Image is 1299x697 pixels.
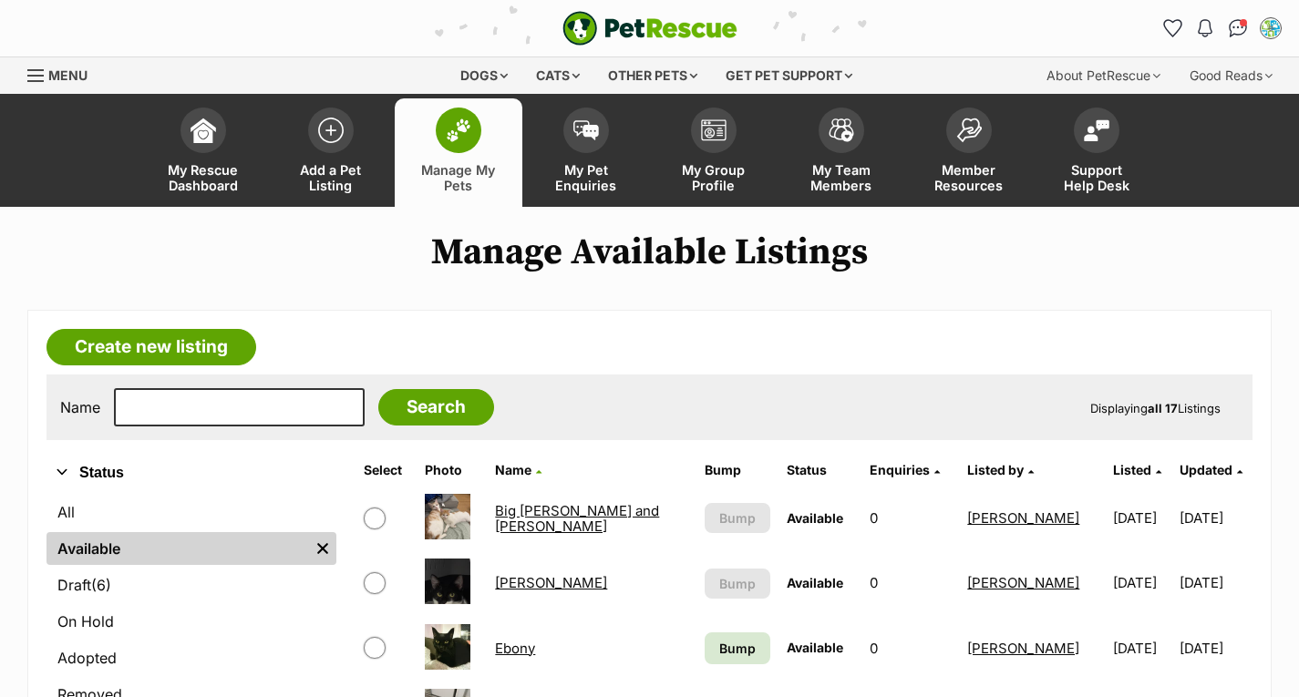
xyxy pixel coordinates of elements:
img: team-members-icon-5396bd8760b3fe7c0b43da4ab00e1e3bb1a5d9ba89233759b79545d2d3fc5d0d.svg [829,118,854,142]
a: Listed by [967,462,1034,477]
a: Manage My Pets [395,98,522,207]
td: 0 [862,617,959,680]
th: Bump [697,456,778,485]
a: [PERSON_NAME] [967,640,1079,657]
a: All [46,496,336,528]
th: Status [779,456,861,485]
td: [DATE] [1180,487,1251,549]
a: Menu [27,57,100,90]
td: [DATE] [1106,551,1177,614]
div: Get pet support [713,57,865,94]
a: Enquiries [870,462,940,477]
span: Displaying Listings [1090,401,1221,415]
img: group-profile-icon-3fa3cf56718a62981997c0bc7e787c4b2cf8bcc04b72c1350f741eb67cf2f40e.svg [701,119,727,141]
a: Member Resources [905,98,1033,207]
img: logo-e224e6f780fb5917bec1dbf3a21bbac754714ae5b6737aabdf751b685950b380.svg [562,11,737,46]
span: My Team Members [800,162,882,193]
a: Name [495,462,541,477]
strong: all 17 [1148,401,1178,415]
span: Add a Pet Listing [290,162,372,193]
span: My Group Profile [673,162,755,193]
a: My Team Members [778,98,905,207]
a: Bump [705,632,771,664]
img: manage-my-pets-icon-02211641906a0b7f246fdf0571729dbe1e7629f14944591b6c1af311fb30b64b.svg [446,118,471,142]
a: PetRescue [562,11,737,46]
button: Bump [705,503,771,533]
td: [DATE] [1180,617,1251,680]
a: Ebony [495,640,535,657]
span: Support Help Desk [1056,162,1138,193]
div: About PetRescue [1034,57,1173,94]
img: Angela profile pic [1262,19,1280,37]
td: [DATE] [1106,487,1177,549]
span: Listed [1113,462,1151,477]
th: Photo [418,456,486,485]
span: Available [787,575,843,590]
div: Good Reads [1177,57,1285,94]
img: add-pet-listing-icon-0afa8454b4691262ce3f59096e99ab1cd57d4a30225e0717b998d2c9b9846f56.svg [318,118,344,143]
td: [DATE] [1180,551,1251,614]
a: My Group Profile [650,98,778,207]
span: (6) [91,574,111,596]
a: Big [PERSON_NAME] and [PERSON_NAME] [495,502,659,535]
span: My Rescue Dashboard [162,162,244,193]
span: translation missing: en.admin.listings.index.attributes.enquiries [870,462,930,477]
a: Adopted [46,641,336,674]
a: Create new listing [46,329,256,365]
img: notifications-46538b983faf8c2785f20acdc204bb7945ddae34d4c08c2a6579f10ce5e182be.svg [1198,19,1212,37]
label: Name [60,399,100,415]
div: Cats [523,57,593,94]
a: On Hold [46,605,336,638]
td: 0 [862,487,959,549]
img: help-desk-icon-fdf02630f3aa405de69fd3d07c3f3aa587a6932b1a1747fa1d2bba05be0121f9.svg [1084,119,1109,141]
a: Remove filter [309,532,336,565]
td: [DATE] [1106,617,1177,680]
span: Bump [719,508,756,528]
div: Other pets [595,57,710,94]
span: My Pet Enquiries [545,162,627,193]
a: Add a Pet Listing [267,98,395,207]
span: Name [495,462,531,477]
td: 0 [862,551,959,614]
img: chat-41dd97257d64d25036548639549fe6c8038ab92f7586957e7f3b1b290dea8141.svg [1229,19,1248,37]
span: Member Resources [928,162,1010,193]
a: Available [46,532,309,565]
a: My Rescue Dashboard [139,98,267,207]
button: Bump [705,569,771,599]
input: Search [378,389,494,425]
button: Notifications [1191,14,1220,43]
img: dashboard-icon-eb2f2d2d3e046f16d808141f083e7271f6b2e854fb5c12c21221c1fb7104beca.svg [191,118,216,143]
ul: Account quick links [1158,14,1285,43]
th: Select [356,456,417,485]
img: pet-enquiries-icon-7e3ad2cf08bfb03b45e93fb7055b45f3efa6380592205ae92323e6603595dc1f.svg [573,120,599,140]
span: Available [787,510,843,526]
a: Draft [46,569,336,601]
a: [PERSON_NAME] [967,509,1079,527]
a: My Pet Enquiries [522,98,650,207]
button: Status [46,461,336,485]
a: Support Help Desk [1033,98,1160,207]
span: Bump [719,639,756,658]
span: Bump [719,574,756,593]
a: Conversations [1223,14,1253,43]
a: [PERSON_NAME] [967,574,1079,591]
a: Listed [1113,462,1161,477]
span: Menu [48,67,88,83]
span: Manage My Pets [418,162,500,193]
span: Available [787,640,843,655]
span: Listed by [967,462,1024,477]
a: Updated [1180,462,1242,477]
img: member-resources-icon-8e73f808a243e03378d46382f2149f9095a855e16c252ad45f914b54edf8863c.svg [956,118,982,142]
button: My account [1256,14,1285,43]
div: Dogs [448,57,521,94]
span: Updated [1180,462,1232,477]
a: [PERSON_NAME] [495,574,607,591]
a: Favourites [1158,14,1187,43]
